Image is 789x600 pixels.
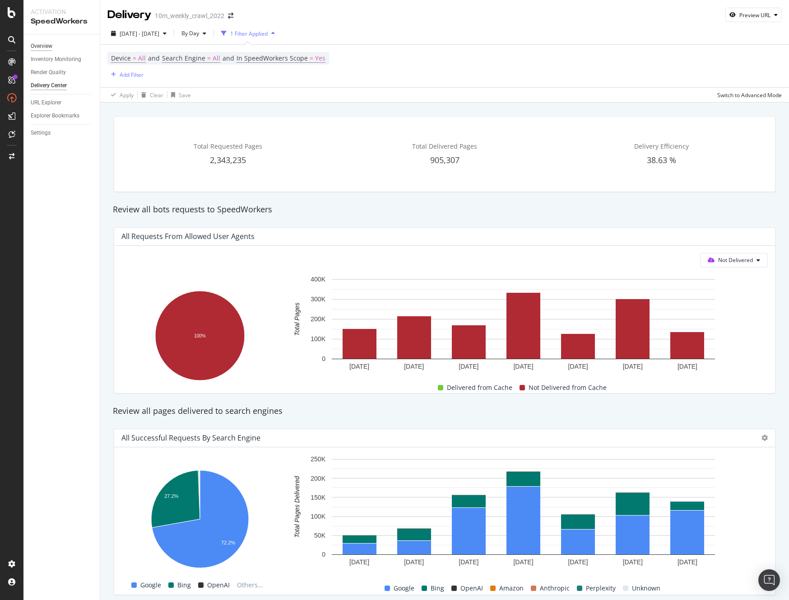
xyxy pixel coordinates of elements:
div: Apply [120,91,134,99]
button: By Day [178,26,210,41]
span: 2,343,235 [210,155,246,165]
text: Total Pages [293,303,301,336]
div: Preview URL [739,11,770,19]
text: [DATE] [349,558,369,566]
span: By Day [178,29,199,37]
div: Save [179,91,191,99]
div: Delivery Center [31,81,67,90]
span: 905,307 [430,155,459,165]
span: 38.63 % [647,155,676,165]
text: 400K [311,276,325,283]
text: 27.2% [164,493,178,499]
span: Delivered from Cache [447,382,512,393]
span: Total Requested Pages [194,142,262,150]
text: 250K [311,455,325,463]
span: All [138,52,146,65]
text: 100K [311,513,325,520]
a: URL Explorer [31,98,93,108]
span: In SpeedWorkers Scope [237,54,308,62]
a: Settings [31,128,93,138]
div: 1 Filter Applied [230,30,268,37]
span: Not Delivered [718,256,753,264]
div: Add Filter [120,71,144,79]
div: Review all bots requests to SpeedWorkers [108,204,781,216]
button: Clear [138,88,163,102]
div: SpeedWorkers [31,16,93,27]
span: Search Engine [162,54,205,62]
div: Render Quality [31,68,66,77]
text: Total Pages Delivered [293,475,301,538]
span: Delivery Efficiency [634,142,689,150]
div: URL Explorer [31,98,61,108]
text: 0 [322,355,325,362]
span: Unknown [632,583,660,594]
div: All Successful Requests by Search Engine [121,433,260,442]
text: [DATE] [349,363,369,370]
text: [DATE] [568,363,588,370]
a: Render Quality [31,68,93,77]
button: Switch to Advanced Mode [714,88,782,102]
svg: A chart. [284,455,763,574]
text: [DATE] [678,558,697,566]
span: [DATE] - [DATE] [120,30,159,37]
span: and [223,54,234,62]
div: Clear [150,91,163,99]
div: A chart. [121,466,278,574]
text: 72.2% [221,540,235,545]
text: [DATE] [459,558,478,566]
span: Amazon [499,583,524,594]
span: = [310,54,313,62]
text: 200K [311,474,325,482]
text: 50K [314,532,326,539]
a: Explorer Bookmarks [31,111,93,121]
text: [DATE] [623,558,643,566]
text: 100% [194,333,206,338]
span: = [133,54,136,62]
text: [DATE] [404,363,424,370]
div: Activation [31,7,93,16]
div: All Requests from Allowed User Agents [121,232,255,241]
button: [DATE] - [DATE] [107,26,170,41]
div: Open Intercom Messenger [758,569,780,591]
div: Delivery [107,7,151,23]
span: Bing [177,580,191,591]
div: Review all pages delivered to search engines [108,405,781,417]
span: All [213,52,220,65]
span: Not Delivered from Cache [529,382,607,393]
text: 150K [311,493,325,501]
button: Apply [107,88,134,102]
button: Add Filter [107,69,144,80]
div: Overview [31,42,52,51]
span: Device [111,54,131,62]
text: [DATE] [568,558,588,566]
button: Save [167,88,191,102]
text: [DATE] [459,363,478,370]
div: 10m_weekly_crawl_2022 [155,11,224,20]
span: OpenAI [207,580,230,591]
span: Google [140,580,161,591]
svg: A chart. [284,275,763,375]
a: Overview [31,42,93,51]
span: Perplexity [586,583,616,594]
text: [DATE] [678,363,697,370]
a: Delivery Center [31,81,93,90]
svg: A chart. [121,286,278,386]
div: arrow-right-arrow-left [228,13,233,19]
span: = [207,54,211,62]
span: OpenAI [460,583,483,594]
text: 200K [311,315,325,323]
text: 0 [322,551,325,558]
text: [DATE] [513,363,533,370]
text: 100K [311,335,325,342]
span: Yes [315,52,325,65]
button: Preview URL [725,8,782,22]
span: Anthropic [540,583,570,594]
button: Not Delivered [700,253,768,267]
div: Settings [31,128,51,138]
span: and [148,54,160,62]
a: Inventory Monitoring [31,55,93,64]
span: Others... [233,580,267,591]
